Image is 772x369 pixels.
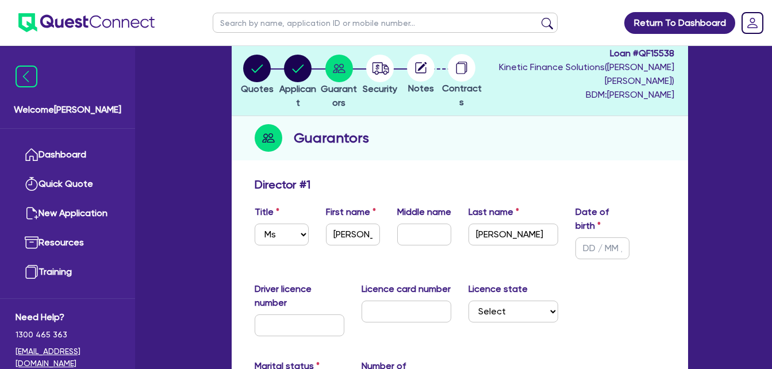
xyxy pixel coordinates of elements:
img: quest-connect-logo-blue [18,13,155,32]
span: 1300 465 363 [16,329,120,341]
label: First name [326,205,376,219]
span: Security [363,83,397,94]
input: Search by name, application ID or mobile number... [213,13,558,33]
button: Security [362,54,398,97]
img: new-application [25,206,39,220]
span: BDM: [PERSON_NAME] [485,88,674,102]
button: Applicant [278,54,318,110]
img: icon-menu-close [16,66,37,87]
a: Quick Quote [16,170,120,199]
span: Notes [408,83,434,94]
span: Guarantors [321,83,357,108]
img: training [25,265,39,279]
button: Quotes [240,54,274,97]
label: Licence card number [362,282,451,296]
a: New Application [16,199,120,228]
span: Kinetic Finance Solutions ( [PERSON_NAME] [PERSON_NAME] ) [499,61,674,86]
input: DD / MM / YYYY [575,237,629,259]
img: step-icon [255,124,282,152]
span: Contracts [442,83,482,107]
label: Middle name [397,205,451,219]
label: Driver licence number [255,282,344,310]
label: Licence state [468,282,528,296]
label: Title [255,205,279,219]
span: Loan # QF15538 [485,47,674,60]
label: Date of birth [575,205,629,233]
span: Applicant [279,83,316,108]
a: Resources [16,228,120,257]
img: resources [25,236,39,249]
span: Need Help? [16,310,120,324]
a: Dropdown toggle [738,8,767,38]
h2: Guarantors [294,128,369,148]
button: Guarantors [318,54,359,110]
a: Return To Dashboard [624,12,735,34]
a: Training [16,257,120,287]
span: Welcome [PERSON_NAME] [14,103,121,117]
a: Dashboard [16,140,120,170]
span: Quotes [241,83,274,94]
img: quick-quote [25,177,39,191]
label: Last name [468,205,519,219]
h3: Director # 1 [255,178,310,191]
